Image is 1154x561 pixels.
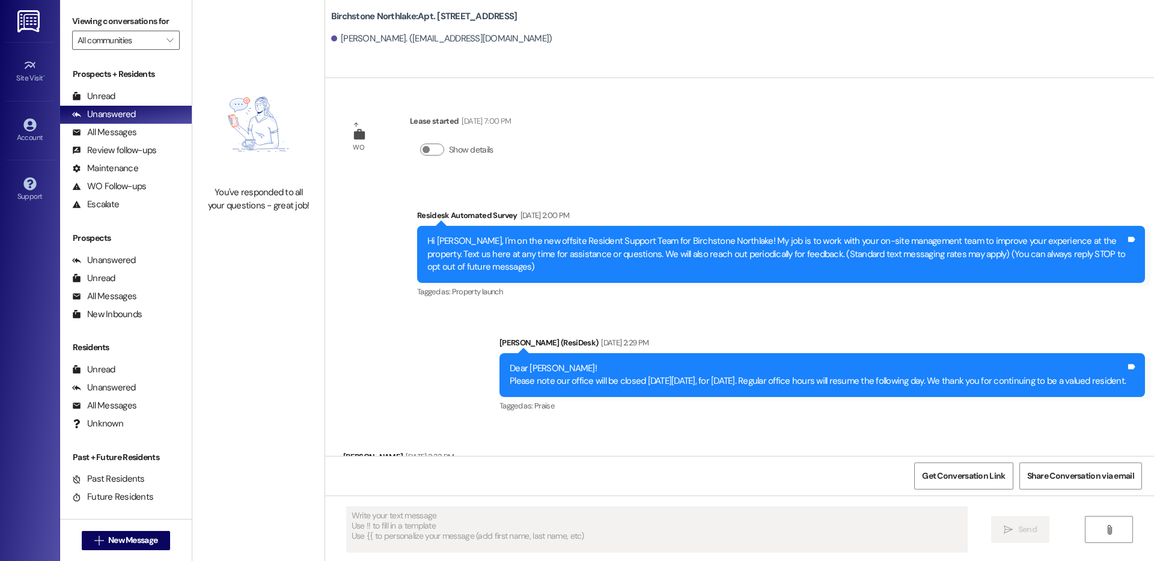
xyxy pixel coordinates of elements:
[82,531,171,550] button: New Message
[72,180,146,193] div: WO Follow-ups
[17,10,42,32] img: ResiDesk Logo
[72,162,138,175] div: Maintenance
[94,536,103,545] i: 
[410,115,511,132] div: Lease started
[1027,470,1134,482] span: Share Conversation via email
[72,290,136,303] div: All Messages
[598,336,649,349] div: [DATE] 2:29 PM
[72,363,115,376] div: Unread
[72,473,145,485] div: Past Residents
[914,462,1013,490] button: Get Conversation Link
[72,126,136,139] div: All Messages
[510,362,1126,388] div: Dear [PERSON_NAME]! Please note our office will be closed [DATE][DATE], for [DATE]. Regular offic...
[72,108,136,121] div: Unanswered
[72,90,115,103] div: Unread
[6,174,54,206] a: Support
[60,68,192,80] div: Prospects + Residents
[449,144,493,156] label: Show details
[72,198,119,211] div: Escalate
[499,336,1145,353] div: [PERSON_NAME] (ResiDesk)
[206,68,311,181] img: empty-state
[43,72,45,80] span: •
[1018,523,1037,536] span: Send
[922,470,1005,482] span: Get Conversation Link
[1004,525,1013,535] i: 
[427,235,1126,273] div: Hi [PERSON_NAME], I'm on the new offsite Resident Support Team for Birchstone Northlake! My job i...
[72,491,153,503] div: Future Residents
[1019,462,1142,490] button: Share Conversation via email
[517,209,570,222] div: [DATE] 2:00 PM
[72,12,180,31] label: Viewing conversations for
[452,287,502,297] span: Property launch
[417,209,1145,226] div: Residesk Automated Survey
[331,32,552,45] div: [PERSON_NAME]. ([EMAIL_ADDRESS][DOMAIN_NAME])
[72,381,136,394] div: Unanswered
[403,450,454,463] div: [DATE] 2:33 PM
[60,341,192,354] div: Residents
[6,115,54,147] a: Account
[60,451,192,464] div: Past + Future Residents
[72,399,136,412] div: All Messages
[72,272,115,285] div: Unread
[72,417,123,430] div: Unknown
[331,10,517,23] b: Birchstone Northlake: Apt. [STREET_ADDRESS]
[343,450,454,467] div: [PERSON_NAME]
[417,283,1145,300] div: Tagged as:
[6,55,54,88] a: Site Visit •
[206,186,311,212] div: You've responded to all your questions - great job!
[78,31,160,50] input: All communities
[499,397,1145,414] div: Tagged as:
[72,254,136,267] div: Unanswered
[991,516,1049,543] button: Send
[72,308,142,321] div: New Inbounds
[166,35,173,45] i: 
[72,144,156,157] div: Review follow-ups
[353,141,364,154] div: WO
[459,115,511,127] div: [DATE] 7:00 PM
[60,232,192,244] div: Prospects
[1105,525,1114,535] i: 
[108,534,157,547] span: New Message
[534,401,554,411] span: Praise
